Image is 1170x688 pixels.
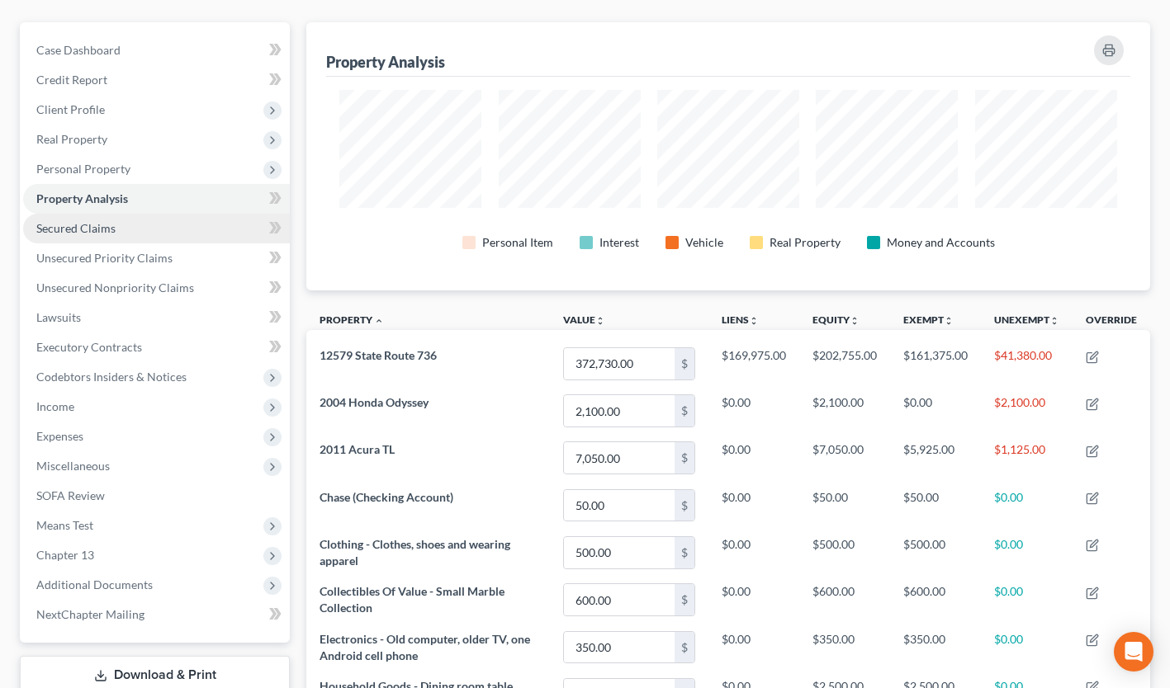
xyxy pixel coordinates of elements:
input: 0.00 [564,348,675,379]
input: 0.00 [564,442,675,474]
span: Expenses [36,429,83,443]
a: NextChapter Mailing [23,600,290,629]
a: Lawsuits [23,303,290,332]
span: Chase (Checking Account) [320,490,453,504]
a: Unexemptunfold_more [994,313,1059,326]
a: Credit Report [23,65,290,95]
i: unfold_more [595,316,605,326]
td: $0.00 [708,482,799,529]
a: Liensunfold_more [722,313,759,326]
span: Lawsuits [36,310,81,324]
span: Secured Claims [36,221,116,235]
td: $7,050.00 [799,435,890,482]
td: $0.00 [708,624,799,671]
a: Exemptunfold_more [903,313,954,326]
input: 0.00 [564,395,675,426]
div: $ [675,584,694,615]
span: Codebtors Insiders & Notices [36,370,187,384]
td: $0.00 [708,388,799,435]
span: Clothing - Clothes, shoes and wearing apparel [320,537,510,568]
td: $50.00 [890,482,981,529]
div: Money and Accounts [887,234,995,251]
span: Means Test [36,518,93,532]
a: Unsecured Nonpriority Claims [23,273,290,303]
input: 0.00 [564,490,675,521]
div: Interest [599,234,639,251]
td: $0.00 [981,529,1073,576]
i: unfold_more [944,316,954,326]
td: $41,380.00 [981,340,1073,387]
div: $ [675,348,694,379]
td: $5,925.00 [890,435,981,482]
span: Case Dashboard [36,43,121,57]
td: $0.00 [708,529,799,576]
td: $0.00 [981,624,1073,671]
div: Property Analysis [326,52,445,72]
td: $600.00 [799,577,890,624]
td: $0.00 [708,577,799,624]
a: Property expand_less [320,313,384,326]
span: Chapter 13 [36,548,94,562]
td: $500.00 [799,529,890,576]
span: Miscellaneous [36,459,110,473]
td: $2,100.00 [981,388,1073,435]
i: unfold_more [850,316,860,326]
th: Override [1073,304,1150,341]
span: Client Profile [36,102,105,116]
span: Property Analysis [36,191,128,205]
span: 2011 Acura TL [320,442,395,456]
span: Executory Contracts [36,340,142,354]
span: SOFA Review [36,488,105,502]
div: $ [675,442,694,474]
div: $ [675,537,694,568]
span: Personal Property [36,162,130,176]
input: 0.00 [564,584,675,615]
td: $350.00 [890,624,981,671]
td: $0.00 [890,388,981,435]
div: Personal Item [482,234,553,251]
a: Unsecured Priority Claims [23,243,290,273]
a: Executory Contracts [23,332,290,362]
td: $0.00 [981,577,1073,624]
span: Electronics - Old computer, older TV, one Android cell phone [320,632,530,662]
a: Equityunfold_more [812,313,860,326]
td: $169,975.00 [708,340,799,387]
span: 2004 Honda Odyssey [320,395,429,409]
span: Credit Report [36,73,107,87]
td: $600.00 [890,577,981,624]
td: $50.00 [799,482,890,529]
td: $500.00 [890,529,981,576]
div: Vehicle [685,234,723,251]
td: $350.00 [799,624,890,671]
i: expand_less [374,316,384,326]
span: Real Property [36,132,107,146]
td: $161,375.00 [890,340,981,387]
span: 12579 State Route 736 [320,348,437,362]
span: Unsecured Priority Claims [36,251,173,265]
a: Property Analysis [23,184,290,214]
span: Collectibles Of Value - Small Marble Collection [320,584,504,615]
span: NextChapter Mailing [36,607,144,621]
td: $2,100.00 [799,388,890,435]
td: $0.00 [708,435,799,482]
a: Case Dashboard [23,35,290,65]
a: SOFA Review [23,481,290,511]
a: Secured Claims [23,214,290,243]
span: Income [36,399,74,413]
input: 0.00 [564,537,675,568]
input: 0.00 [564,632,675,663]
div: Real Property [770,234,841,251]
td: $0.00 [981,482,1073,529]
i: unfold_more [749,316,759,326]
span: Additional Documents [36,577,153,591]
div: Open Intercom Messenger [1114,632,1153,672]
td: $1,125.00 [981,435,1073,482]
span: Unsecured Nonpriority Claims [36,280,194,295]
div: $ [675,490,694,521]
div: $ [675,632,694,663]
i: unfold_more [1049,316,1059,326]
a: Valueunfold_more [563,313,605,326]
div: $ [675,395,694,426]
td: $202,755.00 [799,340,890,387]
